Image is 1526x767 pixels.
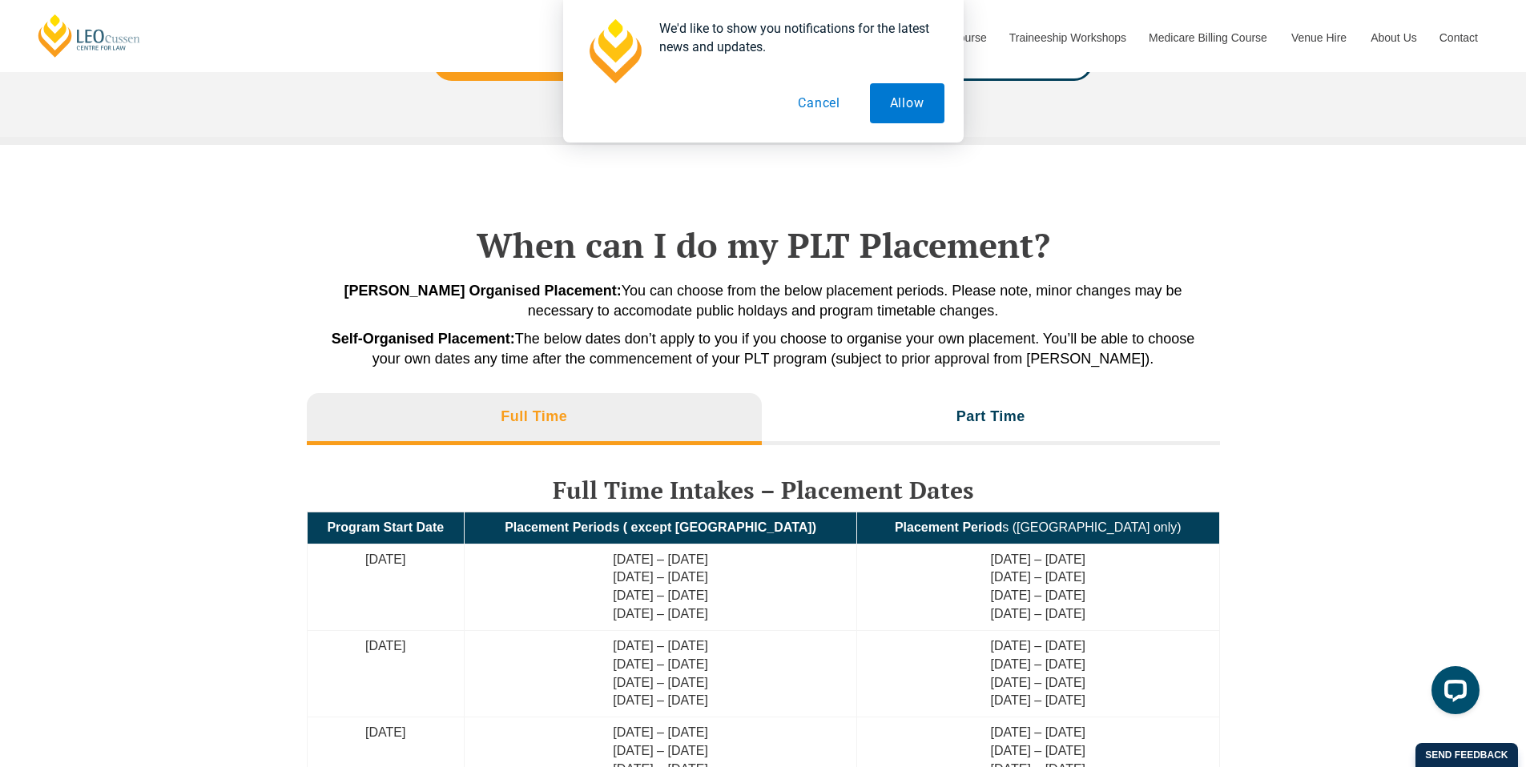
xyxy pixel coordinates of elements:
h3: Full Time [501,408,567,426]
strong: Program Start Date [327,520,444,534]
img: notification icon [582,19,646,83]
strong: Placement Period [895,520,1002,534]
button: Cancel [778,83,860,123]
iframe: LiveChat chat widget [1419,660,1486,727]
button: Allow [870,83,944,123]
h3: Full Time Intakes – Placement Dates [307,477,1220,504]
h2: When can I do my PLT Placement? [331,225,1196,265]
td: [DATE] – [DATE] [DATE] – [DATE] [DATE] – [DATE] [DATE] – [DATE] [857,630,1219,717]
h3: Part Time [956,408,1025,426]
td: [DATE] – [DATE] [DATE] – [DATE] [DATE] – [DATE] [DATE] – [DATE] [857,544,1219,630]
strong: [PERSON_NAME] Organised Placement: [344,283,622,299]
strong: Placement Periods ( except [GEOGRAPHIC_DATA]) [505,520,816,534]
td: [DATE] – [DATE] [DATE] – [DATE] [DATE] – [DATE] [DATE] – [DATE] [465,544,857,630]
span: The below dates don’t apply to you if you choose to organise your own placement. You’ll be able t... [332,331,1195,367]
td: [DATE] – [DATE] [DATE] – [DATE] [DATE] – [DATE] [DATE] – [DATE] [465,630,857,717]
td: s ([GEOGRAPHIC_DATA] only) [857,512,1219,544]
td: [DATE] [307,544,465,630]
span: You can choose from the below placement periods. Please note, minor changes may be necessary to a... [344,283,1182,319]
strong: Self-Organised Placement: [332,331,515,347]
td: [DATE] [307,630,465,717]
div: We'd like to show you notifications for the latest news and updates. [646,19,944,56]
